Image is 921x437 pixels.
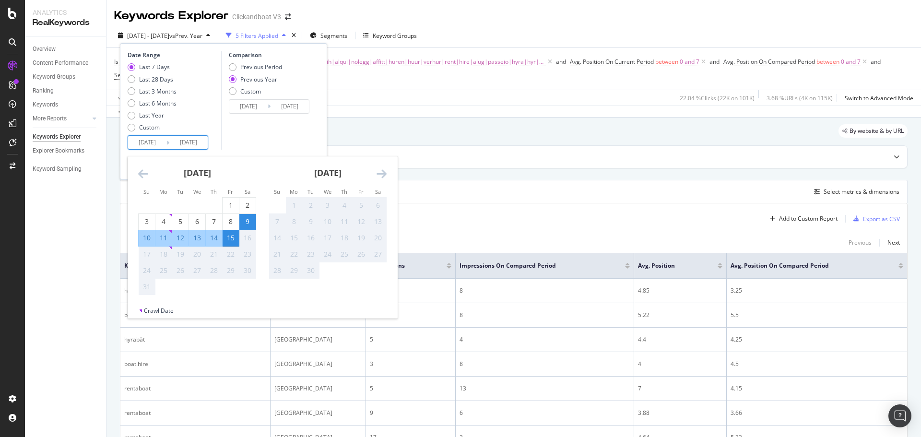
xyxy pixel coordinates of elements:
div: 26 [353,249,369,259]
small: Mo [159,188,167,195]
td: Choose Wednesday, August 6, 2025 as your check-out date. It’s available. [189,213,206,230]
td: Not available. Saturday, August 16, 2025 [239,230,256,246]
small: Th [341,188,347,195]
div: boathire [124,311,266,319]
td: Not available. Monday, August 25, 2025 [155,262,172,279]
td: Not available. Sunday, August 24, 2025 [139,262,155,279]
div: Last 7 Days [128,63,177,71]
div: [GEOGRAPHIC_DATA] [274,409,362,417]
td: Not available. Tuesday, September 9, 2025 [303,213,319,230]
div: Export as CSV [863,215,900,223]
button: Export as CSV [850,211,900,226]
div: Clickandboat V3 [232,12,281,22]
td: Not available. Thursday, August 28, 2025 [206,262,223,279]
div: 31 [139,282,155,292]
strong: [DATE] [184,167,211,178]
td: Not available. Friday, September 5, 2025 [353,197,370,213]
span: 0 and 7 [680,55,699,69]
button: Next [887,237,900,248]
div: 6 [189,217,205,226]
div: 4.15 [731,384,903,393]
div: Last 28 Days [139,75,173,83]
td: Not available. Saturday, August 30, 2025 [239,262,256,279]
span: Is Branded [114,58,143,66]
input: Start Date [128,136,166,149]
td: Not available. Saturday, September 27, 2025 [370,246,387,262]
td: Not available. Thursday, September 25, 2025 [336,246,353,262]
div: Custom [240,87,261,95]
td: Not available. Tuesday, August 26, 2025 [172,262,189,279]
div: 18 [155,249,172,259]
div: and [556,58,566,66]
td: Not available. Wednesday, September 3, 2025 [319,197,336,213]
div: [GEOGRAPHIC_DATA] [274,335,362,344]
td: Choose Tuesday, August 5, 2025 as your check-out date. It’s available. [172,213,189,230]
td: Not available. Wednesday, August 20, 2025 [189,246,206,262]
div: 27 [189,266,205,275]
td: Not available. Wednesday, September 24, 2025 [319,246,336,262]
div: 8 [460,311,630,319]
input: End Date [169,136,208,149]
td: Not available. Thursday, September 11, 2025 [336,213,353,230]
div: 24 [319,249,336,259]
button: Keyword Groups [359,28,421,43]
div: Content Performance [33,58,88,68]
div: 16 [303,233,319,243]
div: Keywords [33,100,58,110]
div: 3.68 % URLs ( 4K on 115K ) [767,94,833,102]
td: Selected. Monday, August 11, 2025 [155,230,172,246]
td: Not available. Friday, September 26, 2025 [353,246,370,262]
div: 21 [269,249,285,259]
td: Not available. Saturday, September 13, 2025 [370,213,387,230]
div: Analytics [33,8,98,17]
td: Choose Monday, August 4, 2025 as your check-out date. It’s available. [155,213,172,230]
div: 11 [155,233,172,243]
div: 29 [286,266,302,275]
td: Not available. Thursday, September 18, 2025 [336,230,353,246]
div: Crawl Date [144,307,174,315]
div: 21 [206,249,222,259]
div: Previous Year [229,75,282,83]
td: Selected as end date. Friday, August 15, 2025 [223,230,239,246]
button: Add to Custom Report [766,211,838,226]
div: 5 [353,201,369,210]
div: Keyword Sampling [33,164,82,174]
span: Avg. Position On Current Period [570,58,654,66]
span: location|louer|miete|leihen|charter|verleih|alqui|nolegg|affitt|huren|huur|verhur|rent|hire|alug|... [210,55,546,69]
button: Segments [306,28,351,43]
div: 22 [223,249,239,259]
a: Keyword Groups [33,72,99,82]
div: 25 [336,249,353,259]
td: Choose Saturday, August 2, 2025 as your check-out date. It’s available. [239,197,256,213]
div: 11 [336,217,353,226]
td: Not available. Monday, September 1, 2025 [286,197,303,213]
div: 2 [239,201,256,210]
div: 12 [172,233,189,243]
div: 7 [206,217,222,226]
div: 23 [239,249,256,259]
td: Not available. Monday, September 8, 2025 [286,213,303,230]
td: Not available. Friday, August 22, 2025 [223,246,239,262]
div: Last 3 Months [128,87,177,95]
div: 6 [370,201,386,210]
div: Custom [139,123,160,131]
div: 10 [319,217,336,226]
span: between [655,58,678,66]
small: We [193,188,201,195]
div: 1 [286,201,302,210]
td: Not available. Monday, September 29, 2025 [286,262,303,279]
div: 23 [303,249,319,259]
div: 4 [336,201,353,210]
div: legacy label [838,124,908,138]
span: Impressions On Compared Period [460,261,611,270]
div: Calendar [128,156,397,307]
div: 28 [206,266,222,275]
td: Not available. Wednesday, August 27, 2025 [189,262,206,279]
div: 5.22 [638,311,722,319]
td: Selected. Thursday, August 14, 2025 [206,230,223,246]
a: Ranking [33,86,99,96]
div: Last 6 Months [139,99,177,107]
a: Overview [33,44,99,54]
button: Apply [114,90,142,106]
span: By website & by URL [850,128,904,134]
